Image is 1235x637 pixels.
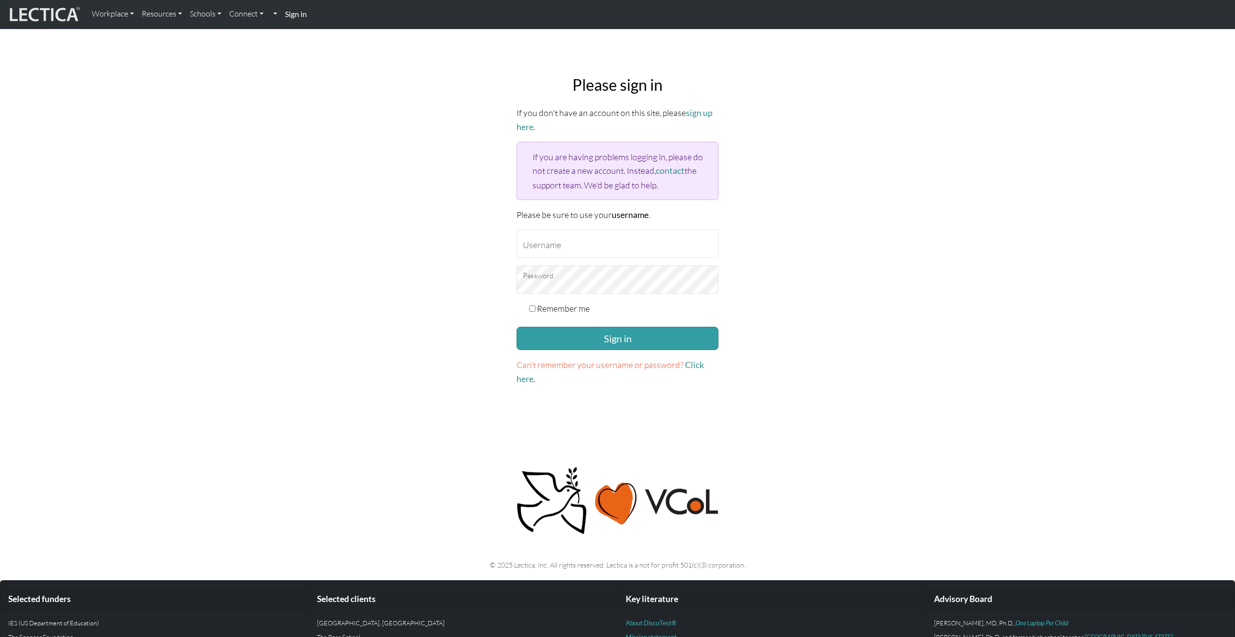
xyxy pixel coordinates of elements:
p: IES (US Department of Education) [8,618,301,628]
label: Remember me [537,302,590,315]
a: Workplace [88,4,138,24]
div: Advisory Board [926,588,1235,610]
div: If you are having problems logging in, please do not create a new account. Instead, the support t... [517,142,718,200]
p: If you don't have an account on this site, please . [517,106,718,134]
a: Resources [138,4,186,24]
span: Can't remember your username or password? [517,359,684,370]
button: Sign in [517,327,718,350]
img: Peace, love, VCoL [514,466,721,536]
a: Connect [225,4,267,24]
p: [GEOGRAPHIC_DATA], [GEOGRAPHIC_DATA] [317,618,610,628]
p: © 2025 Lectica, Inc. All rights reserved. Lectica is a not for profit 501(c)(3) corporation. [303,559,932,570]
a: One Laptop Per Child [1016,619,1068,627]
img: lecticalive [7,5,80,24]
a: About DiscoTest® [626,619,676,627]
p: Please be sure to use your . [517,208,718,222]
strong: username [612,210,649,220]
h2: Please sign in [517,76,718,94]
a: Sign in [281,4,311,25]
a: contact [656,166,684,176]
p: . [517,358,718,386]
a: Schools [186,4,225,24]
div: Key literature [618,588,926,610]
div: Selected funders [0,588,309,610]
strong: Sign in [285,9,307,18]
input: Username [517,230,718,258]
p: [PERSON_NAME], MD, Ph.D., [934,618,1227,628]
div: Selected clients [309,588,617,610]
